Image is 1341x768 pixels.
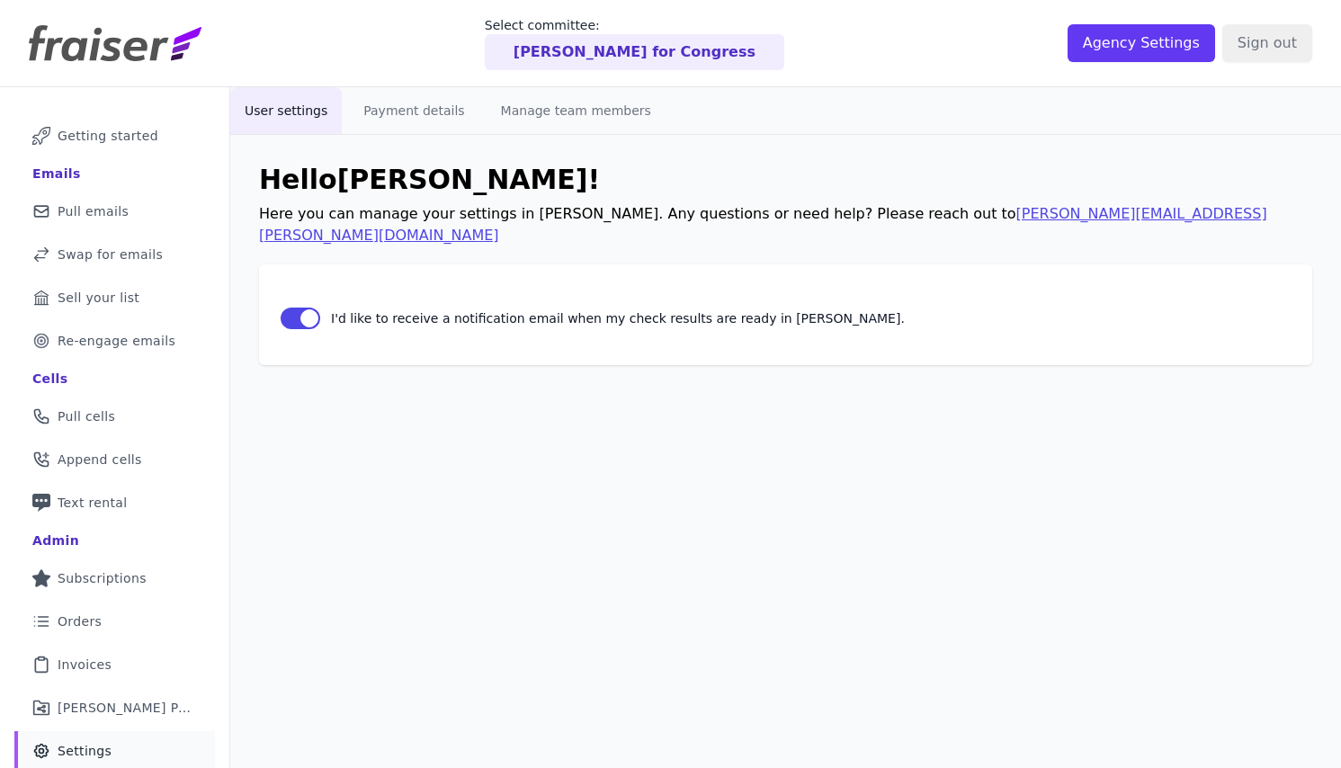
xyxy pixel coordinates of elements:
[487,87,666,134] button: Manage team members
[58,332,175,350] span: Re-engage emails
[230,87,342,134] button: User settings
[58,742,112,760] span: Settings
[58,246,163,263] span: Swap for emails
[259,164,1312,196] h1: Hello [PERSON_NAME] !
[32,531,79,549] div: Admin
[58,656,112,674] span: Invoices
[14,558,215,598] a: Subscriptions
[259,203,1312,246] p: Here you can manage your settings in [PERSON_NAME]. Any questions or need help? Please reach out to
[259,205,1267,244] a: [PERSON_NAME][EMAIL_ADDRESS][PERSON_NAME][DOMAIN_NAME]
[1222,24,1312,62] input: Sign out
[58,699,193,717] span: [PERSON_NAME] Performance
[14,483,215,522] a: Text rental
[14,116,215,156] a: Getting started
[58,202,129,220] span: Pull emails
[32,370,67,388] div: Cells
[14,397,215,436] a: Pull cells
[58,289,139,307] span: Sell your list
[514,41,755,63] p: [PERSON_NAME] for Congress
[1068,24,1215,62] input: Agency Settings
[14,235,215,274] a: Swap for emails
[32,165,81,183] div: Emails
[485,16,784,70] a: Select committee: [PERSON_NAME] for Congress
[58,451,142,469] span: Append cells
[14,602,215,641] a: Orders
[14,645,215,684] a: Invoices
[58,569,147,587] span: Subscriptions
[29,25,201,61] img: Fraiser Logo
[14,440,215,479] a: Append cells
[14,688,215,728] a: [PERSON_NAME] Performance
[331,309,1256,327] span: I'd like to receive a notification email when my check results are ready in [PERSON_NAME].
[349,87,478,134] button: Payment details
[485,16,784,34] p: Select committee:
[58,407,115,425] span: Pull cells
[14,192,215,231] a: Pull emails
[58,127,158,145] span: Getting started
[14,278,215,317] a: Sell your list
[58,494,128,512] span: Text rental
[14,321,215,361] a: Re-engage emails
[58,612,102,630] span: Orders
